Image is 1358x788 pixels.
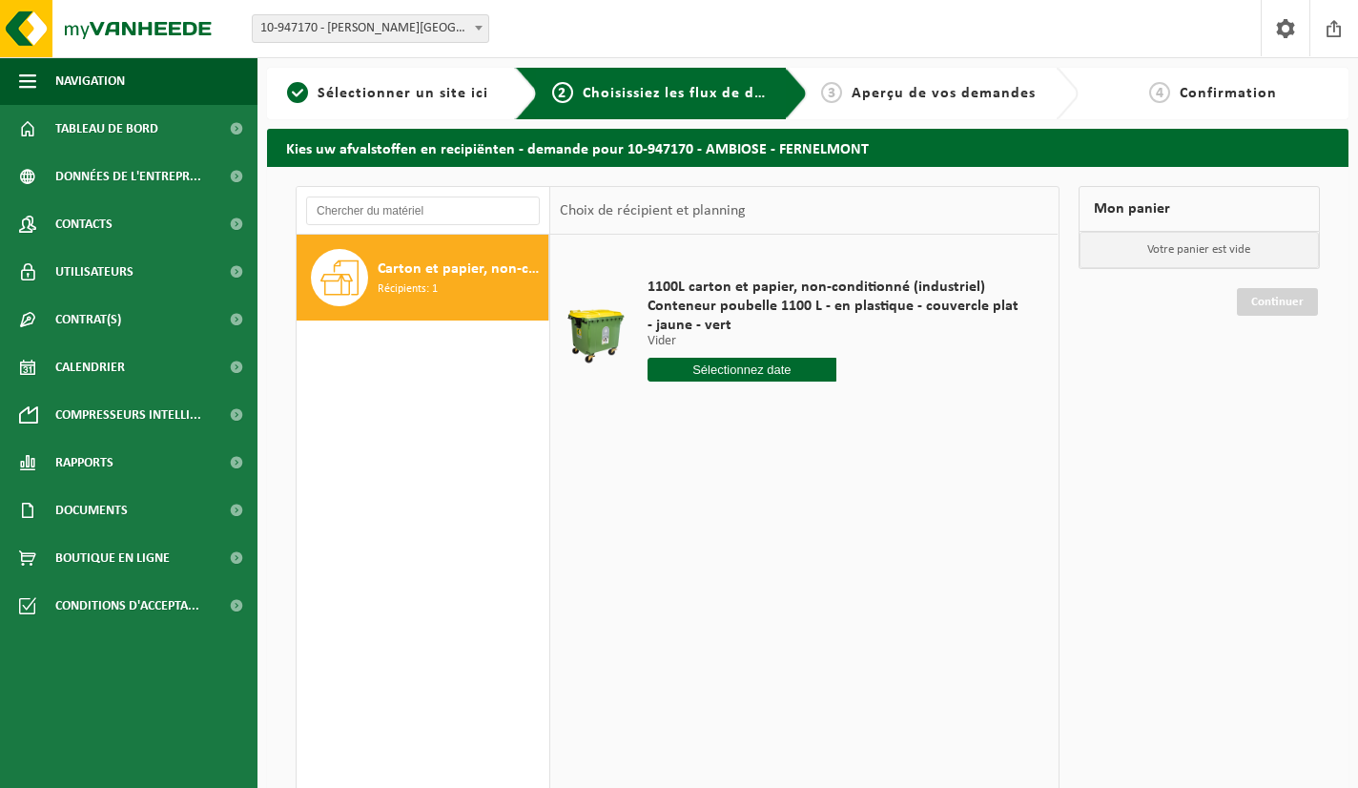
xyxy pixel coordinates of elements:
[1079,186,1321,232] div: Mon panier
[55,487,128,534] span: Documents
[648,335,1024,348] p: Vider
[55,57,125,105] span: Navigation
[267,129,1348,166] h2: Kies uw afvalstoffen en recipiënten - demande pour 10-947170 - AMBIOSE - FERNELMONT
[852,86,1036,101] span: Aperçu de vos demandes
[1237,288,1318,316] a: Continuer
[55,296,121,343] span: Contrat(s)
[55,343,125,391] span: Calendrier
[648,297,1024,335] span: Conteneur poubelle 1100 L - en plastique - couvercle plat - jaune - vert
[306,197,540,225] input: Chercher du matériel
[253,15,488,42] span: 10-947170 - AMBIOSE - FERNELMONT
[55,248,134,296] span: Utilisateurs
[550,187,755,235] div: Choix de récipient et planning
[1180,86,1277,101] span: Confirmation
[1080,232,1320,268] p: Votre panier est vide
[648,278,1024,297] span: 1100L carton et papier, non-conditionné (industriel)
[552,82,573,103] span: 2
[55,153,201,200] span: Données de l'entrepr...
[277,82,500,105] a: 1Sélectionner un site ici
[378,280,438,299] span: Récipients: 1
[378,258,544,280] span: Carton et papier, non-conditionné (industriel)
[55,200,113,248] span: Contacts
[55,391,201,439] span: Compresseurs intelli...
[55,105,158,153] span: Tableau de bord
[318,86,488,101] span: Sélectionner un site ici
[55,534,170,582] span: Boutique en ligne
[1149,82,1170,103] span: 4
[583,86,900,101] span: Choisissiez les flux de déchets et récipients
[297,235,549,321] button: Carton et papier, non-conditionné (industriel) Récipients: 1
[821,82,842,103] span: 3
[55,439,113,487] span: Rapports
[287,82,308,103] span: 1
[648,358,836,382] input: Sélectionnez date
[55,582,199,630] span: Conditions d'accepta...
[252,14,489,43] span: 10-947170 - AMBIOSE - FERNELMONT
